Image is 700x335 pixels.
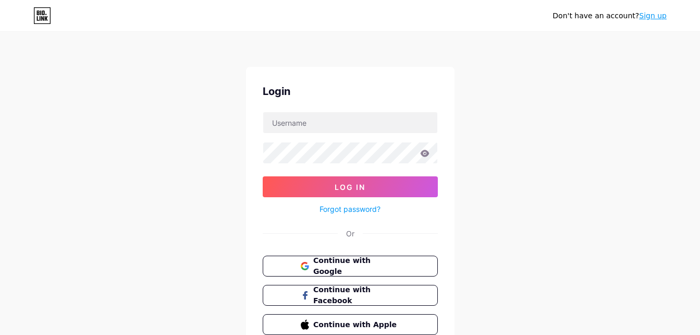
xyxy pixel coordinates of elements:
[346,228,354,239] div: Or
[552,10,667,21] div: Don't have an account?
[335,183,365,192] span: Log In
[313,319,399,330] span: Continue with Apple
[313,284,399,306] span: Continue with Facebook
[639,11,667,20] a: Sign up
[320,204,380,214] a: Forgot password?
[263,176,438,197] button: Log In
[313,255,399,277] span: Continue with Google
[263,83,438,99] div: Login
[263,256,438,277] button: Continue with Google
[263,112,437,133] input: Username
[263,285,438,306] button: Continue with Facebook
[263,314,438,335] button: Continue with Apple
